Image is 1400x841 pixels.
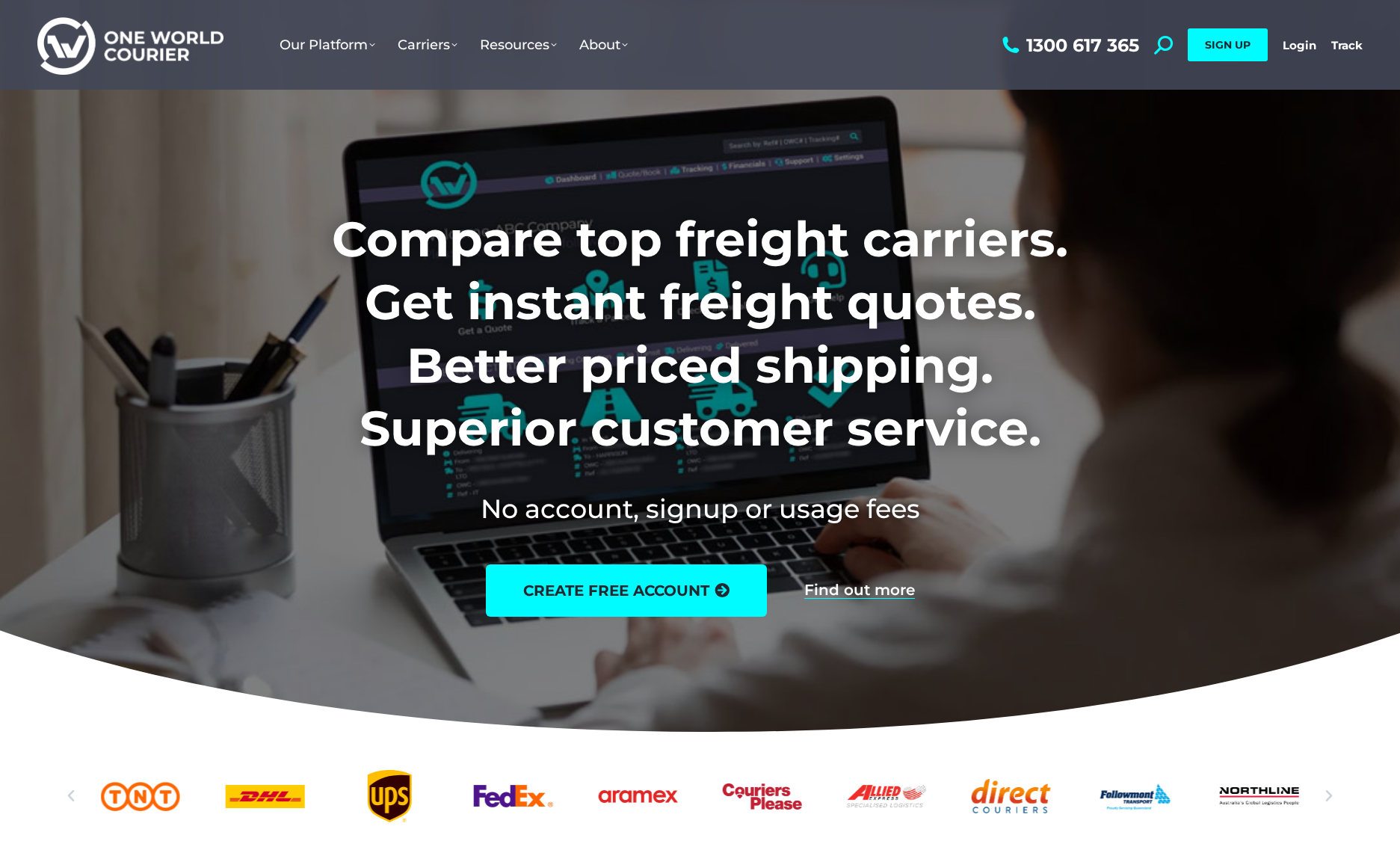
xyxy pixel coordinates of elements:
div: 7 / 25 [723,770,802,822]
a: SIGN UP [1188,28,1268,61]
a: Direct Couriers logo [971,770,1050,822]
a: FedEx logo [474,770,553,822]
span: SIGN UP [1205,38,1251,52]
a: Find out more [804,582,915,599]
a: Login [1283,38,1316,52]
a: Our Platform [268,22,386,68]
div: 4 / 25 [350,770,429,822]
div: Slides [101,770,1299,822]
a: Aramex_logo [598,770,677,822]
div: 3 / 25 [225,770,304,822]
div: 9 / 25 [971,770,1050,822]
a: UPS logo [350,770,429,822]
a: Allied Express logo [847,770,926,822]
div: 10 / 25 [1096,770,1175,822]
div: 11 / 25 [1220,770,1299,822]
div: 8 / 25 [847,770,926,822]
div: 2 / 25 [101,770,180,822]
a: About [568,22,639,68]
img: One World Courier [37,15,223,76]
a: create free account [486,564,767,617]
a: DHl logo [225,770,304,822]
a: Carriers [386,22,469,68]
a: TNT logo Australian freight company [101,770,180,822]
a: Northline logo [1220,770,1299,822]
a: Couriers Please logo [723,770,802,822]
div: 6 / 25 [598,770,677,822]
a: Followmont transoirt web logo [1096,770,1175,822]
a: Track [1331,38,1363,52]
a: 1300 617 365 [999,36,1139,55]
span: Our Platform [280,37,375,53]
a: Resources [469,22,568,68]
span: Resources [480,37,557,53]
h2: No account, signup or usage fees [233,490,1167,527]
span: Carriers [398,37,457,53]
div: 5 / 25 [474,770,553,822]
span: About [579,37,628,53]
h1: Compare top freight carriers. Get instant freight quotes. Better priced shipping. Superior custom... [233,208,1167,460]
